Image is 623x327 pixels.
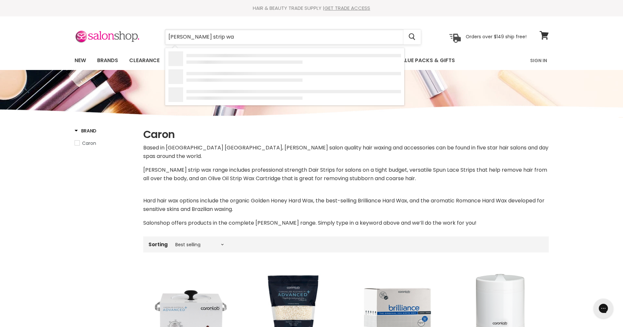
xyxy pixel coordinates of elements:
span: Caron [82,140,96,146]
h3: Brand [75,128,97,134]
div: [PERSON_NAME] strip wax range includes professional strength Dair Strips for salons on a tight bu... [143,144,549,227]
label: Sorting [148,242,168,247]
a: Value Packs & Gifts [393,54,460,67]
p: Hard hair wax options include the organic Golden Honey Hard Wax, the best-selling Brilliance Hard... [143,197,549,214]
form: Product [165,29,421,45]
iframe: Gorgias live chat messenger [590,296,616,320]
a: Sign In [526,54,551,67]
input: Search [165,29,404,44]
a: Clearance [124,54,164,67]
nav: Main [66,51,557,70]
div: HAIR & BEAUTY TRADE SUPPLY | [66,5,557,11]
a: New [70,54,91,67]
a: Brands [92,54,123,67]
ul: Main menu [70,51,493,70]
h1: Caron [143,128,549,141]
a: Caron [75,140,135,147]
a: GET TRADE ACCESS [324,5,370,11]
button: Search [404,29,421,44]
p: Orders over $149 ship free! [466,34,527,40]
p: Based in [GEOGRAPHIC_DATA] [GEOGRAPHIC_DATA], [PERSON_NAME] salon quality hair waxing and accesso... [143,144,549,161]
